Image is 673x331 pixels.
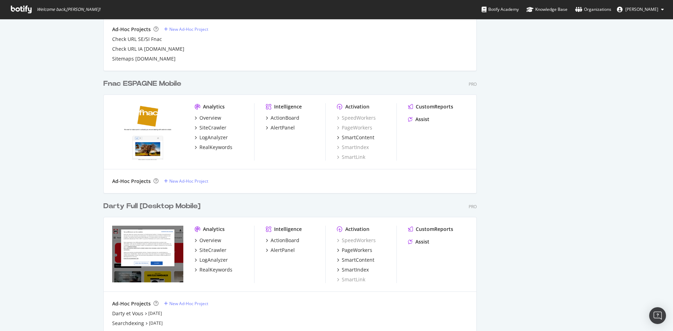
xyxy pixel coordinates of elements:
[271,124,295,131] div: AlertPanel
[342,134,374,141] div: SmartContent
[337,256,374,263] a: SmartContent
[271,237,299,244] div: ActionBoard
[575,6,611,13] div: Organizations
[112,26,151,33] div: Ad-Hoc Projects
[337,154,365,161] a: SmartLink
[345,226,369,233] div: Activation
[342,256,374,263] div: SmartContent
[169,301,208,307] div: New Ad-Hoc Project
[112,178,151,185] div: Ad-Hoc Projects
[408,238,429,245] a: Assist
[266,237,299,244] a: ActionBoard
[345,103,369,110] div: Activation
[112,226,183,282] img: www.darty.com/
[337,237,376,244] a: SpeedWorkers
[149,320,163,326] a: [DATE]
[195,237,221,244] a: Overview
[408,103,453,110] a: CustomReports
[112,55,176,62] a: Sitemaps [DOMAIN_NAME]
[169,26,208,32] div: New Ad-Hoc Project
[266,124,295,131] a: AlertPanel
[112,310,143,317] a: Darty et Vous
[112,300,151,307] div: Ad-Hoc Projects
[649,307,666,324] div: Open Intercom Messenger
[266,247,295,254] a: AlertPanel
[337,134,374,141] a: SmartContent
[199,134,228,141] div: LogAnalyzer
[199,114,221,121] div: Overview
[342,247,372,254] div: PageWorkers
[337,266,369,273] a: SmartIndex
[199,266,232,273] div: RealKeywords
[195,124,226,131] a: SiteCrawler
[625,6,658,12] span: Simon Alixant
[337,276,365,283] a: SmartLink
[408,116,429,123] a: Assist
[164,301,208,307] a: New Ad-Hoc Project
[337,247,372,254] a: PageWorkers
[195,247,226,254] a: SiteCrawler
[112,103,183,160] img: fnac.es
[103,79,184,89] a: Fnac ESPAGNE Mobile
[195,144,232,151] a: RealKeywords
[415,116,429,123] div: Assist
[203,226,225,233] div: Analytics
[195,134,228,141] a: LogAnalyzer
[469,204,477,210] div: Pro
[199,237,221,244] div: Overview
[416,103,453,110] div: CustomReports
[274,226,302,233] div: Intelligence
[195,256,228,263] a: LogAnalyzer
[415,238,429,245] div: Assist
[199,256,228,263] div: LogAnalyzer
[148,310,162,316] a: [DATE]
[203,103,225,110] div: Analytics
[199,144,232,151] div: RealKeywords
[112,45,184,52] a: Check URL IA [DOMAIN_NAME]
[195,266,232,273] a: RealKeywords
[271,114,299,121] div: ActionBoard
[271,247,295,254] div: AlertPanel
[482,6,519,13] div: Botify Academy
[199,124,226,131] div: SiteCrawler
[169,178,208,184] div: New Ad-Hoc Project
[274,103,302,110] div: Intelligence
[103,201,203,211] a: Darty Full [Desktop Mobile]
[337,114,376,121] a: SpeedWorkers
[195,114,221,121] a: Overview
[526,6,567,13] div: Knowledge Base
[337,124,372,131] a: PageWorkers
[408,226,453,233] a: CustomReports
[611,4,669,15] button: [PERSON_NAME]
[103,79,181,89] div: Fnac ESPAGNE Mobile
[112,320,144,327] a: Searchdexing
[199,247,226,254] div: SiteCrawler
[164,178,208,184] a: New Ad-Hoc Project
[37,7,100,12] span: Welcome back, [PERSON_NAME] !
[337,144,369,151] a: SmartIndex
[164,26,208,32] a: New Ad-Hoc Project
[112,36,162,43] a: Check URL SE/SI Fnac
[416,226,453,233] div: CustomReports
[266,114,299,121] a: ActionBoard
[342,266,369,273] div: SmartIndex
[469,81,477,87] div: Pro
[103,201,200,211] div: Darty Full [Desktop Mobile]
